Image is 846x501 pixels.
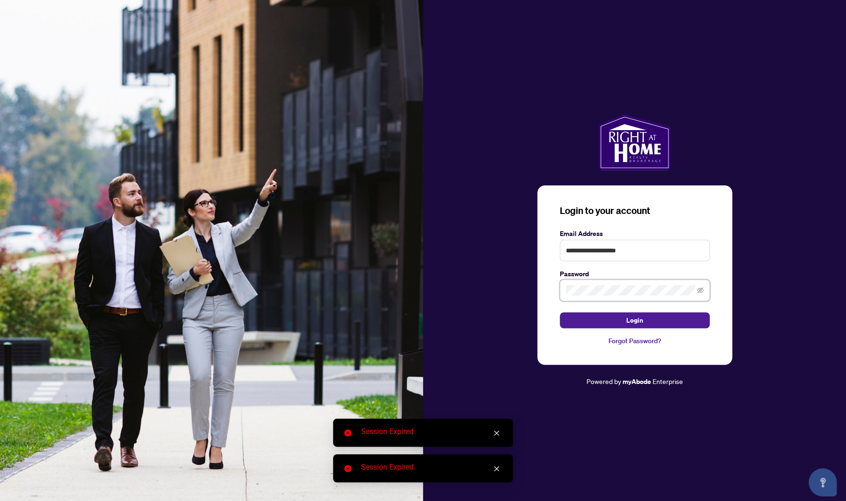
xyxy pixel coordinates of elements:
[653,377,683,385] span: Enterprise
[560,336,710,346] a: Forgot Password?
[697,287,704,294] span: eye-invisible
[361,426,502,437] div: Session Expired
[626,313,643,328] span: Login
[344,465,351,472] span: close-circle
[493,465,500,472] span: close
[493,430,500,436] span: close
[598,114,671,170] img: ma-logo
[491,464,502,474] a: Close
[586,377,621,385] span: Powered by
[344,429,351,436] span: close-circle
[560,269,710,279] label: Password
[623,376,651,387] a: myAbode
[491,428,502,438] a: Close
[560,204,710,217] h3: Login to your account
[560,228,710,239] label: Email Address
[809,468,837,496] button: Open asap
[560,312,710,328] button: Login
[361,462,502,473] div: Session Expired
